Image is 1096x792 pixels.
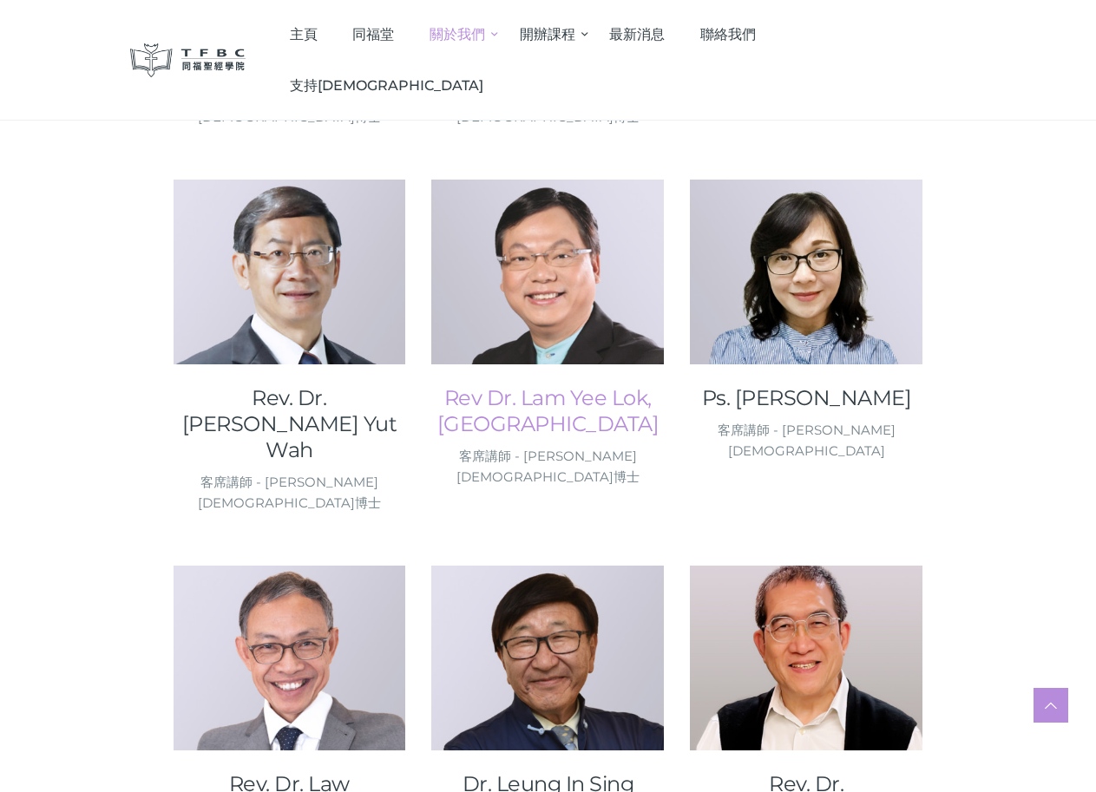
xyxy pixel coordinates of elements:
a: Scroll to top [1034,688,1068,723]
a: 關於我們 [412,9,502,60]
a: 主頁 [272,9,335,60]
span: 支持[DEMOGRAPHIC_DATA] [290,77,483,94]
a: Ps. [PERSON_NAME] [690,385,922,411]
a: 支持[DEMOGRAPHIC_DATA] [272,60,501,111]
a: Rev. Dr. [PERSON_NAME] Yut Wah [174,385,406,463]
span: 關於我們 [430,26,485,43]
img: 同福聖經學院 TFBC [130,43,246,77]
span: 主頁 [290,26,318,43]
div: 客席講師 - [PERSON_NAME][DEMOGRAPHIC_DATA]博士 [174,472,406,514]
a: 開辦課程 [502,9,592,60]
a: 最新消息 [592,9,683,60]
span: 開辦課程 [520,26,575,43]
div: 客席講師 - [PERSON_NAME][DEMOGRAPHIC_DATA] [690,420,922,461]
span: 聯絡我們 [700,26,756,43]
div: 客席講師 - [PERSON_NAME][DEMOGRAPHIC_DATA]博士 [431,446,664,488]
span: 同福堂 [352,26,394,43]
a: 同福堂 [335,9,412,60]
a: Rev Dr. Lam Yee Lok, [GEOGRAPHIC_DATA] [431,385,664,437]
span: 最新消息 [609,26,665,43]
a: 聯絡我們 [682,9,773,60]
